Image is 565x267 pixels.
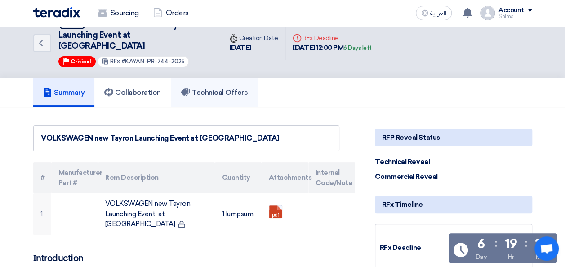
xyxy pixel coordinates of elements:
[33,193,51,235] td: 1
[293,43,372,53] div: [DATE] 12:00 PM
[98,193,215,235] td: VOLKSWAGEN new Tayron Launching Event at [GEOGRAPHIC_DATA]
[375,196,532,213] div: RFx Timeline
[293,33,372,43] div: RFx Deadline
[91,3,146,23] a: Sourcing
[229,43,278,53] div: [DATE]
[215,162,262,193] th: Quantity
[343,44,372,53] div: 6 Days left
[215,193,262,235] td: 1 lumpsum
[94,78,171,107] a: Collaboration
[58,19,211,51] h5: VOLKSWAGEN new Tayron Launching Event at Azha
[33,162,51,193] th: #
[430,10,446,17] span: العربية
[535,238,548,250] div: 25
[121,58,185,65] span: #KAYAN-PR-744-2025
[63,22,81,27] div: #71123
[110,58,120,65] span: RFx
[380,243,447,253] div: RFx Deadline
[33,7,80,18] img: Teradix logo
[495,235,497,251] div: :
[416,6,452,20] button: العربية
[375,157,442,167] div: Technical Reveal
[51,162,98,193] th: Manufacturer Part #
[375,172,442,182] div: Commercial Reveal
[229,33,278,43] div: Creation Date
[498,14,532,19] div: Salma
[146,3,196,23] a: Orders
[104,88,161,97] h5: Collaboration
[477,238,485,250] div: 6
[498,7,524,14] div: Account
[536,252,547,262] div: Min
[375,129,532,146] div: RFP Reveal Status
[534,236,559,261] a: Open chat
[269,205,341,259] a: Tayron_Launch_EventV_1755762186123.pdf
[525,235,527,251] div: :
[475,252,487,262] div: Day
[43,88,85,97] h5: Summary
[507,252,514,262] div: Hr
[505,238,517,250] div: 19
[181,88,248,97] h5: Technical Offers
[41,133,332,144] div: VOLKSWAGEN new Tayron Launching Event at [GEOGRAPHIC_DATA]
[262,162,308,193] th: Attachments
[171,78,258,107] a: Technical Offers
[480,6,495,20] img: profile_test.png
[308,162,355,193] th: Internal Code/Note
[71,58,91,65] span: Critical
[98,162,215,193] th: Item Description
[33,78,95,107] a: Summary
[58,20,191,51] span: VOLKSWAGEN new Tayron Launching Event at [GEOGRAPHIC_DATA]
